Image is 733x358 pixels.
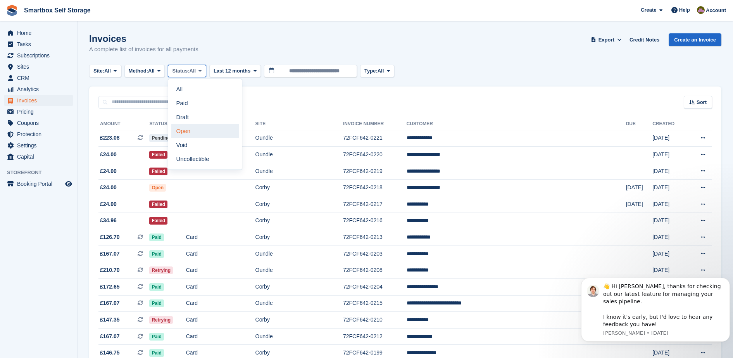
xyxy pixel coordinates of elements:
[100,200,117,208] span: £24.00
[186,262,255,279] td: Card
[343,328,407,345] td: 72FCF642-0212
[641,6,656,14] span: Create
[255,262,343,279] td: Oundle
[626,180,652,196] td: [DATE]
[364,67,378,75] span: Type:
[149,266,173,274] span: Retrying
[343,196,407,213] td: 72FCF642-0217
[21,4,94,17] a: Smartbox Self Storage
[652,229,687,246] td: [DATE]
[100,216,117,225] span: £34.96
[149,151,167,159] span: Failed
[129,67,148,75] span: Method:
[171,110,239,124] a: Draft
[4,61,73,72] a: menu
[255,213,343,229] td: Corby
[100,332,120,341] span: £167.07
[149,250,164,258] span: Paid
[17,151,64,162] span: Capital
[186,229,255,246] td: Card
[255,246,343,262] td: Oundle
[343,180,407,196] td: 72FCF642-0218
[149,201,167,208] span: Failed
[104,67,111,75] span: All
[149,184,166,192] span: Open
[149,233,164,241] span: Paid
[214,67,250,75] span: Last 12 months
[186,295,255,312] td: Card
[652,213,687,229] td: [DATE]
[100,299,120,307] span: £167.07
[343,246,407,262] td: 72FCF642-0203
[100,316,120,324] span: £147.35
[652,246,687,262] td: [DATE]
[4,39,73,50] a: menu
[343,130,407,147] td: 72FCF642-0221
[209,65,261,78] button: Last 12 months
[578,274,733,354] iframe: Intercom notifications message
[598,36,614,44] span: Export
[626,33,662,46] a: Credit Notes
[186,279,255,296] td: Card
[17,39,64,50] span: Tasks
[171,138,239,152] a: Void
[149,316,173,324] span: Retrying
[652,118,687,130] th: Created
[17,61,64,72] span: Sites
[124,65,165,78] button: Method: All
[17,95,64,106] span: Invoices
[100,167,117,175] span: £24.00
[343,213,407,229] td: 72FCF642-0216
[255,229,343,246] td: Corby
[255,130,343,147] td: Oundle
[149,283,164,291] span: Paid
[171,96,239,110] a: Paid
[171,124,239,138] a: Open
[343,118,407,130] th: Invoice Number
[100,150,117,159] span: £24.00
[4,95,73,106] a: menu
[255,196,343,213] td: Corby
[17,118,64,128] span: Coupons
[17,140,64,151] span: Settings
[172,67,189,75] span: Status:
[17,178,64,189] span: Booking Portal
[149,168,167,175] span: Failed
[168,65,206,78] button: Status: All
[360,65,394,78] button: Type: All
[652,163,687,180] td: [DATE]
[679,6,690,14] span: Help
[343,229,407,246] td: 72FCF642-0213
[186,246,255,262] td: Card
[100,250,120,258] span: £167.07
[255,163,343,180] td: Oundle
[626,196,652,213] td: [DATE]
[4,106,73,117] a: menu
[4,50,73,61] a: menu
[17,28,64,38] span: Home
[343,163,407,180] td: 72FCF642-0219
[343,312,407,329] td: 72FCF642-0210
[171,82,239,96] a: All
[149,333,164,341] span: Paid
[697,6,705,14] img: Kayleigh Devlin
[148,67,155,75] span: All
[652,130,687,147] td: [DATE]
[652,180,687,196] td: [DATE]
[4,84,73,95] a: menu
[7,169,77,176] span: Storefront
[4,151,73,162] a: menu
[697,99,707,106] span: Sort
[343,262,407,279] td: 72FCF642-0208
[255,312,343,329] td: Corby
[89,33,198,44] h1: Invoices
[255,118,343,130] th: Site
[186,312,255,329] td: Card
[4,118,73,128] a: menu
[706,7,726,14] span: Account
[6,5,18,16] img: stora-icon-8386f47178a22dfd0bd8f6a31ec36ba5ce8667c1dd55bd0f319d3a0aa187defe.svg
[17,129,64,140] span: Protection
